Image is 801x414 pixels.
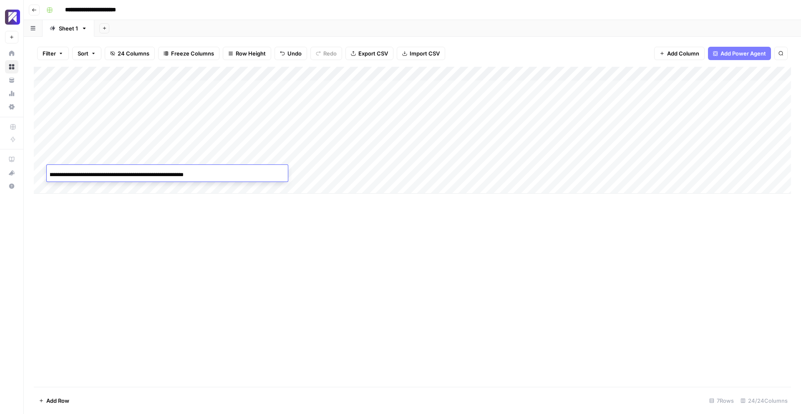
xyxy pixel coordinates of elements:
a: Your Data [5,73,18,87]
button: Export CSV [345,47,393,60]
span: Export CSV [358,49,388,58]
span: Add Row [46,396,69,405]
button: Freeze Columns [158,47,219,60]
div: 24/24 Columns [737,394,791,407]
div: 7 Rows [706,394,737,407]
button: Redo [310,47,342,60]
a: Browse [5,60,18,73]
span: Import CSV [410,49,440,58]
a: Settings [5,100,18,114]
button: 24 Columns [105,47,155,60]
button: Workspace: Overjet - Test [5,7,18,28]
div: Sheet 1 [59,24,78,33]
span: Filter [43,49,56,58]
a: Usage [5,87,18,100]
button: What's new? [5,166,18,179]
span: Freeze Columns [171,49,214,58]
a: Home [5,47,18,60]
span: Redo [323,49,337,58]
button: Add Column [654,47,705,60]
span: Undo [287,49,302,58]
span: Row Height [236,49,266,58]
a: Sheet 1 [43,20,94,37]
button: Sort [72,47,101,60]
span: Add Column [667,49,699,58]
button: Filter [37,47,69,60]
button: Import CSV [397,47,445,60]
button: Add Power Agent [708,47,771,60]
span: 24 Columns [118,49,149,58]
a: AirOps Academy [5,153,18,166]
button: Add Row [34,394,74,407]
span: Add Power Agent [720,49,766,58]
button: Help + Support [5,179,18,193]
img: Overjet - Test Logo [5,10,20,25]
button: Undo [275,47,307,60]
button: Row Height [223,47,271,60]
span: Sort [78,49,88,58]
